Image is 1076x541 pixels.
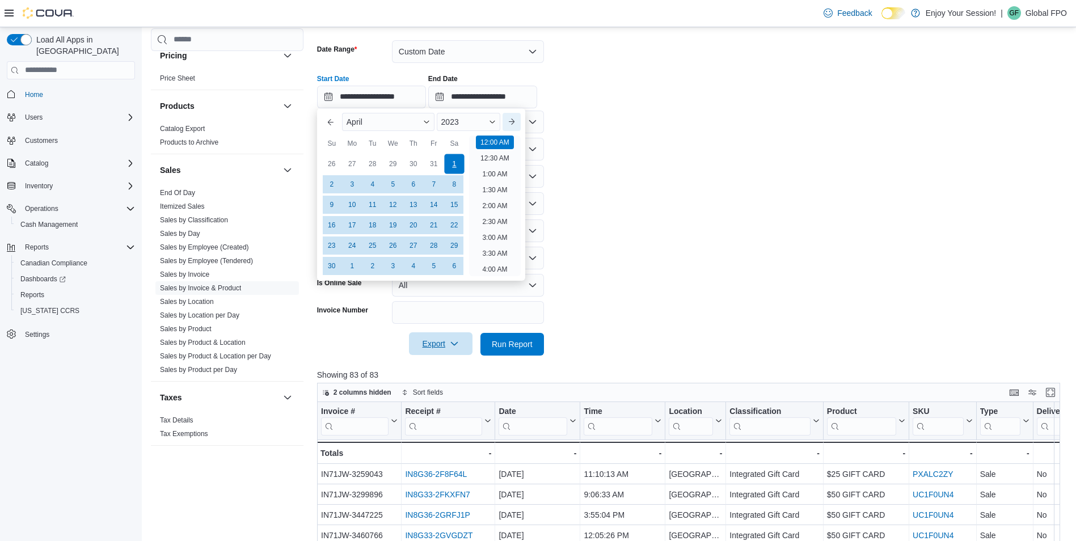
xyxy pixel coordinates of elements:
span: Cash Management [20,220,78,229]
div: Global FPO [1007,6,1021,20]
div: 3:55:04 PM [584,508,661,522]
span: Feedback [837,7,872,19]
span: Operations [20,202,135,215]
button: 2 columns hidden [318,386,396,399]
a: Sales by Day [160,230,200,238]
p: | [1001,6,1003,20]
span: Itemized Sales [160,202,205,211]
div: day-13 [404,196,423,214]
a: Tax Details [160,416,193,424]
h3: Taxes [160,392,182,403]
a: Cash Management [16,218,82,231]
span: Users [25,113,43,122]
li: 12:00 AM [476,136,514,149]
button: Users [20,111,47,124]
span: Sales by Employee (Tendered) [160,256,253,265]
a: IN8G36-2GRFJ1P [405,510,470,519]
div: Sale [980,467,1029,481]
button: Run Report [480,333,544,356]
div: day-30 [323,257,341,275]
div: day-10 [343,196,361,214]
div: day-17 [343,216,361,234]
button: Open list of options [528,117,537,126]
a: Dashboards [16,272,70,286]
span: Cash Management [16,218,135,231]
span: Sales by Product per Day [160,365,237,374]
ul: Time [469,136,521,276]
span: Tax Details [160,416,193,425]
div: Classification [729,406,810,435]
p: Showing 83 of 83 [317,369,1068,381]
div: [DATE] [499,467,576,481]
div: Location [669,406,713,435]
span: Catalog [25,159,48,168]
span: Sales by Product [160,324,212,333]
div: day-5 [425,257,443,275]
span: Settings [20,327,135,341]
button: Reports [20,240,53,254]
li: 4:00 AM [478,263,512,276]
div: - [980,446,1029,460]
a: Reports [16,288,49,302]
a: Sales by Product [160,325,212,333]
h3: Pricing [160,50,187,61]
div: day-8 [445,175,463,193]
span: Catalog Export [160,124,205,133]
div: day-29 [384,155,402,173]
span: Customers [25,136,58,145]
button: Products [160,100,279,112]
div: Product [827,406,896,417]
button: Inventory [2,178,140,194]
button: Reports [2,239,140,255]
div: Products [151,122,303,154]
div: day-16 [323,216,341,234]
div: day-1 [444,154,464,174]
a: Sales by Location per Day [160,311,239,319]
button: Sort fields [397,386,448,399]
a: Sales by Product per Day [160,366,237,374]
a: Products to Archive [160,138,218,146]
span: Load All Apps in [GEOGRAPHIC_DATA] [32,34,135,57]
div: Time [584,406,652,435]
a: Settings [20,328,54,341]
div: day-25 [364,236,382,255]
button: SKU [913,406,973,435]
a: Sales by Product & Location per Day [160,352,271,360]
div: Invoice # [321,406,389,435]
div: - [827,446,905,460]
button: Reports [11,287,140,303]
span: Price Sheet [160,74,195,83]
div: Fr [425,134,443,153]
button: Type [980,406,1029,435]
button: [US_STATE] CCRS [11,303,140,319]
div: IN71JW-3259043 [321,467,398,481]
div: Mo [343,134,361,153]
div: [GEOGRAPHIC_DATA] [669,508,722,522]
span: Reports [16,288,135,302]
div: day-15 [445,196,463,214]
li: 1:30 AM [478,183,512,197]
div: We [384,134,402,153]
div: Button. Open the month selector. April is currently selected. [342,113,434,131]
button: Customers [2,132,140,149]
span: Sales by Product & Location [160,338,246,347]
div: - [729,446,819,460]
button: Time [584,406,661,435]
button: Catalog [20,157,53,170]
div: day-11 [364,196,382,214]
div: Invoice # [321,406,389,417]
li: 2:00 AM [478,199,512,213]
h3: Sales [160,164,181,176]
a: [US_STATE] CCRS [16,304,84,318]
div: - [669,446,722,460]
button: Export [409,332,472,355]
nav: Complex example [7,82,135,372]
div: $25 GIFT CARD [827,467,905,481]
div: day-2 [323,175,341,193]
img: Cova [23,7,74,19]
span: Sales by Invoice & Product [160,284,241,293]
span: Dashboards [16,272,135,286]
span: End Of Day [160,188,195,197]
a: IN8G33-2FKXFN7 [405,490,470,499]
div: Tu [364,134,382,153]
